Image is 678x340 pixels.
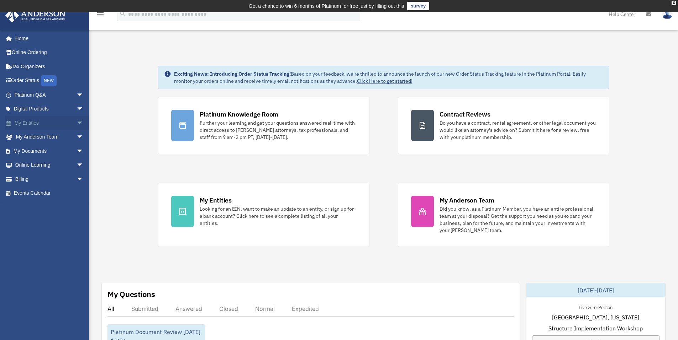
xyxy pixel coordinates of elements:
span: Structure Implementation Workshop [548,324,643,333]
div: My Entities [200,196,232,205]
span: arrow_drop_down [77,102,91,117]
a: Click Here to get started! [357,78,412,84]
a: Online Learningarrow_drop_down [5,158,94,172]
div: Submitted [131,305,158,312]
a: Billingarrow_drop_down [5,172,94,186]
a: Tax Organizers [5,59,94,74]
a: menu [96,12,105,18]
a: Online Ordering [5,45,94,60]
a: Order StatusNEW [5,74,94,88]
span: [GEOGRAPHIC_DATA], [US_STATE] [552,313,639,322]
a: My Anderson Teamarrow_drop_down [5,130,94,144]
div: Answered [175,305,202,312]
div: Expedited [292,305,319,312]
a: Digital Productsarrow_drop_down [5,102,94,116]
a: survey [407,2,429,10]
div: Normal [255,305,275,312]
span: arrow_drop_down [77,144,91,158]
div: My Anderson Team [440,196,494,205]
a: My Documentsarrow_drop_down [5,144,94,158]
div: [DATE]-[DATE] [526,283,665,297]
a: Platinum Knowledge Room Further your learning and get your questions answered real-time with dire... [158,97,369,154]
div: Contract Reviews [440,110,490,119]
span: arrow_drop_down [77,158,91,173]
a: My Entitiesarrow_drop_down [5,116,94,130]
div: Further your learning and get your questions answered real-time with direct access to [PERSON_NAM... [200,119,356,141]
div: Platinum Knowledge Room [200,110,279,119]
div: Live & In-Person [573,303,618,311]
div: Looking for an EIN, want to make an update to an entity, or sign up for a bank account? Click her... [200,205,356,227]
a: Home [5,31,91,45]
a: Contract Reviews Do you have a contract, rental agreement, or other legal document you would like... [398,97,609,154]
div: Based on your feedback, we're thrilled to announce the launch of our new Order Status Tracking fe... [174,70,603,85]
a: Platinum Q&Aarrow_drop_down [5,88,94,102]
div: My Questions [107,289,155,299]
i: search [119,10,127,17]
img: Anderson Advisors Platinum Portal [3,9,68,22]
span: arrow_drop_down [77,172,91,187]
div: NEW [41,75,57,86]
a: My Anderson Team Did you know, as a Platinum Member, you have an entire professional team at your... [398,183,609,247]
span: arrow_drop_down [77,130,91,145]
img: User Pic [662,9,673,19]
i: menu [96,10,105,18]
div: Get a chance to win 6 months of Platinum for free just by filling out this [249,2,404,10]
span: arrow_drop_down [77,88,91,102]
span: arrow_drop_down [77,116,91,130]
strong: Exciting News: Introducing Order Status Tracking! [174,71,291,77]
div: All [107,305,114,312]
div: Closed [219,305,238,312]
a: My Entities Looking for an EIN, want to make an update to an entity, or sign up for a bank accoun... [158,183,369,247]
div: close [672,1,676,5]
div: Did you know, as a Platinum Member, you have an entire professional team at your disposal? Get th... [440,205,596,234]
a: Events Calendar [5,186,94,200]
div: Do you have a contract, rental agreement, or other legal document you would like an attorney's ad... [440,119,596,141]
